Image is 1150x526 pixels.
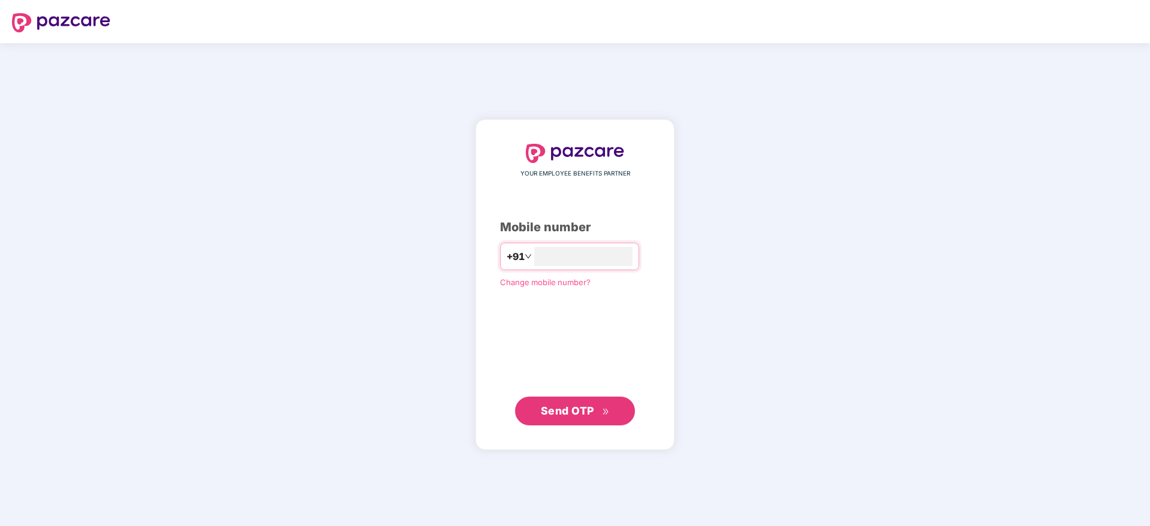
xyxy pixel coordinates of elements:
[12,13,110,32] img: logo
[507,249,525,264] span: +91
[602,408,610,416] span: double-right
[515,397,635,425] button: Send OTPdouble-right
[525,253,532,260] span: down
[500,218,650,237] div: Mobile number
[526,144,624,163] img: logo
[500,277,591,287] a: Change mobile number?
[541,404,594,417] span: Send OTP
[520,169,630,179] span: YOUR EMPLOYEE BENEFITS PARTNER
